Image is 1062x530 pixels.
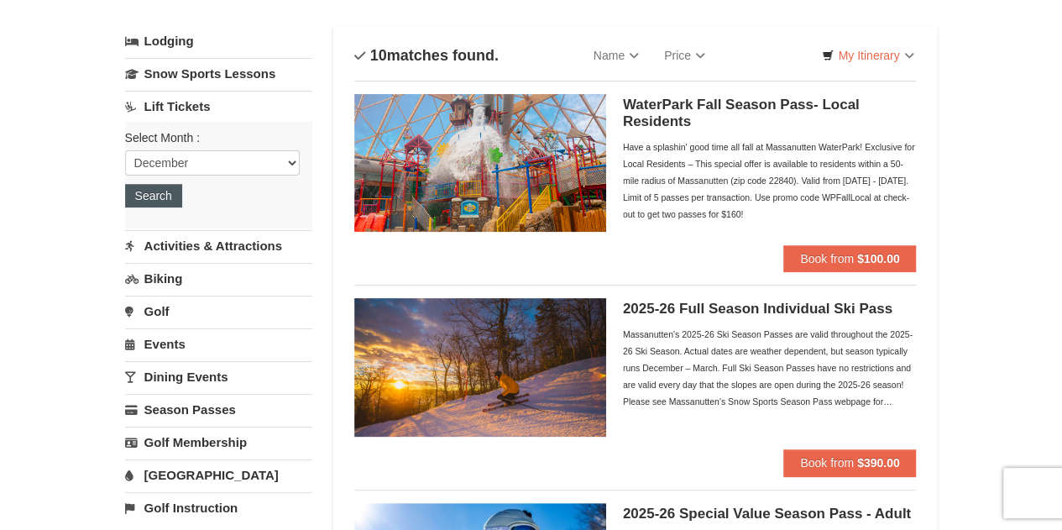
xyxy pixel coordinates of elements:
button: Book from $100.00 [783,245,916,272]
span: 10 [370,47,387,64]
h5: WaterPark Fall Season Pass- Local Residents [623,97,917,130]
a: Name [581,39,651,72]
a: Snow Sports Lessons [125,58,312,89]
div: Massanutten's 2025-26 Ski Season Passes are valid throughout the 2025-26 Ski Season. Actual dates... [623,326,917,410]
button: Book from $390.00 [783,449,916,476]
strong: $390.00 [857,456,900,470]
a: Activities & Attractions [125,230,312,261]
a: Events [125,328,312,359]
a: Price [651,39,718,72]
span: Book from [800,252,854,265]
a: Lift Tickets [125,91,312,122]
label: Select Month : [125,129,300,146]
h5: 2025-26 Special Value Season Pass - Adult [623,506,917,522]
div: Have a splashin' good time all fall at Massanutten WaterPark! Exclusive for Local Residents – Thi... [623,139,917,223]
h5: 2025-26 Full Season Individual Ski Pass [623,301,917,317]
a: Lodging [125,26,312,56]
a: Dining Events [125,361,312,392]
strong: $100.00 [857,252,900,265]
a: Golf [125,296,312,327]
h4: matches found. [354,47,499,64]
a: [GEOGRAPHIC_DATA] [125,459,312,491]
img: 6619937-208-2295c65e.jpg [354,298,606,436]
a: Golf Instruction [125,492,312,523]
a: Golf Membership [125,427,312,458]
img: 6619937-212-8c750e5f.jpg [354,94,606,232]
a: My Itinerary [811,43,924,68]
button: Search [125,184,182,207]
a: Biking [125,263,312,294]
span: Book from [800,456,854,470]
a: Season Passes [125,394,312,425]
